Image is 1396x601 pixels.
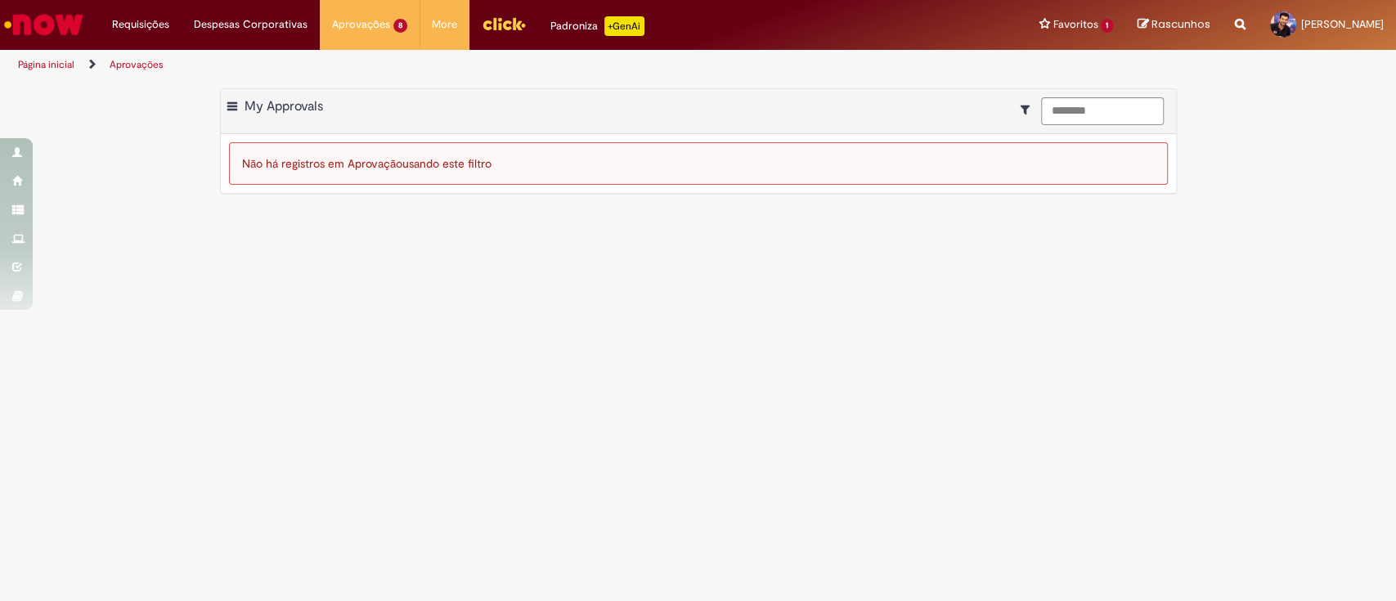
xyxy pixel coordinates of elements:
[332,16,390,33] span: Aprovações
[1301,17,1384,31] span: [PERSON_NAME]
[112,16,169,33] span: Requisições
[1053,16,1097,33] span: Favoritos
[604,16,644,36] p: +GenAi
[482,11,526,36] img: click_logo_yellow_360x200.png
[194,16,307,33] span: Despesas Corporativas
[1021,104,1038,115] i: Mostrar filtros para: Suas Solicitações
[1138,17,1210,33] a: Rascunhos
[550,16,644,36] div: Padroniza
[12,50,918,80] ul: Trilhas de página
[2,8,86,41] img: ServiceNow
[1101,19,1113,33] span: 1
[402,156,492,171] span: usando este filtro
[18,58,74,71] a: Página inicial
[229,142,1168,185] div: Não há registros em Aprovação
[245,98,323,114] span: My Approvals
[432,16,457,33] span: More
[110,58,164,71] a: Aprovações
[393,19,407,33] span: 8
[1151,16,1210,32] span: Rascunhos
